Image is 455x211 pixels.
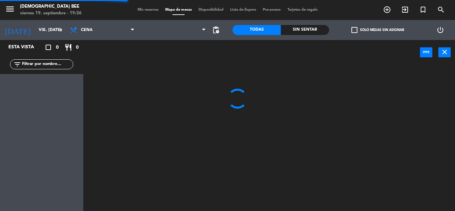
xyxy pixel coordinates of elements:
button: menu [5,4,15,16]
span: Mapa de mesas [162,8,195,12]
i: power_settings_new [436,26,444,34]
i: crop_square [44,43,52,51]
span: Mis reservas [134,8,162,12]
i: exit_to_app [401,6,409,14]
button: close [438,47,451,57]
i: add_circle_outline [383,6,391,14]
button: power_input [420,47,432,57]
div: Esta vista [3,43,48,51]
label: Solo mesas sin asignar [351,27,404,33]
i: filter_list [13,60,21,68]
span: Disponibilidad [195,8,227,12]
input: Filtrar por nombre... [21,61,73,68]
i: close [441,48,449,56]
div: [DEMOGRAPHIC_DATA] Bee [20,3,82,10]
i: menu [5,4,15,14]
div: Sin sentar [281,25,329,35]
i: restaurant [64,43,72,51]
span: Lista de Espera [227,8,259,12]
i: search [437,6,445,14]
span: Cena [81,28,93,32]
div: viernes 19. septiembre - 19:36 [20,10,82,17]
div: Todas [232,25,281,35]
span: check_box_outline_blank [351,27,357,33]
span: pending_actions [212,26,220,34]
span: 0 [76,44,79,51]
span: Pre-acceso [259,8,284,12]
span: Tarjetas de regalo [284,8,321,12]
i: turned_in_not [419,6,427,14]
span: 0 [56,44,59,51]
i: arrow_drop_down [57,26,65,34]
i: power_input [422,48,430,56]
